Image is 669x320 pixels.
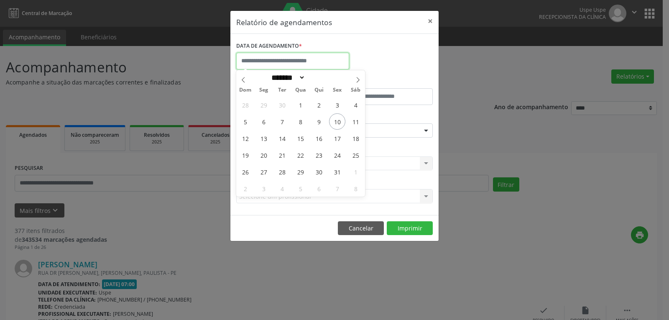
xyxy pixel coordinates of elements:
span: Qui [310,87,328,93]
span: Novembro 5, 2025 [292,180,309,197]
span: Outubro 26, 2025 [237,164,253,180]
button: Cancelar [338,221,384,236]
span: Outubro 28, 2025 [274,164,290,180]
span: Outubro 9, 2025 [311,113,327,130]
span: Setembro 29, 2025 [255,97,272,113]
span: Outubro 20, 2025 [255,147,272,163]
span: Seg [255,87,273,93]
span: Novembro 4, 2025 [274,180,290,197]
span: Outubro 4, 2025 [347,97,364,113]
span: Novembro 7, 2025 [329,180,345,197]
span: Outubro 24, 2025 [329,147,345,163]
span: Outubro 7, 2025 [274,113,290,130]
span: Outubro 6, 2025 [255,113,272,130]
span: Outubro 2, 2025 [311,97,327,113]
span: Outubro 25, 2025 [347,147,364,163]
span: Setembro 30, 2025 [274,97,290,113]
span: Sex [328,87,347,93]
span: Outubro 10, 2025 [329,113,345,130]
span: Sáb [347,87,365,93]
span: Outubro 3, 2025 [329,97,345,113]
h5: Relatório de agendamentos [236,17,332,28]
span: Outubro 8, 2025 [292,113,309,130]
span: Outubro 14, 2025 [274,130,290,146]
span: Ter [273,87,291,93]
span: Outubro 22, 2025 [292,147,309,163]
span: Qua [291,87,310,93]
button: Close [422,11,439,31]
span: Novembro 6, 2025 [311,180,327,197]
label: ATÉ [337,75,433,88]
select: Month [268,73,305,82]
span: Dom [236,87,255,93]
span: Outubro 13, 2025 [255,130,272,146]
span: Novembro 3, 2025 [255,180,272,197]
span: Outubro 21, 2025 [274,147,290,163]
input: Year [305,73,333,82]
span: Outubro 29, 2025 [292,164,309,180]
span: Outubro 11, 2025 [347,113,364,130]
span: Novembro 8, 2025 [347,180,364,197]
span: Outubro 12, 2025 [237,130,253,146]
span: Outubro 30, 2025 [311,164,327,180]
span: Outubro 19, 2025 [237,147,253,163]
span: Outubro 15, 2025 [292,130,309,146]
button: Imprimir [387,221,433,236]
span: Outubro 23, 2025 [311,147,327,163]
span: Novembro 1, 2025 [347,164,364,180]
span: Outubro 31, 2025 [329,164,345,180]
span: Outubro 5, 2025 [237,113,253,130]
span: Setembro 28, 2025 [237,97,253,113]
span: Outubro 18, 2025 [347,130,364,146]
label: DATA DE AGENDAMENTO [236,40,302,53]
span: Outubro 16, 2025 [311,130,327,146]
span: Novembro 2, 2025 [237,180,253,197]
span: Outubro 1, 2025 [292,97,309,113]
span: Outubro 27, 2025 [255,164,272,180]
span: Outubro 17, 2025 [329,130,345,146]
